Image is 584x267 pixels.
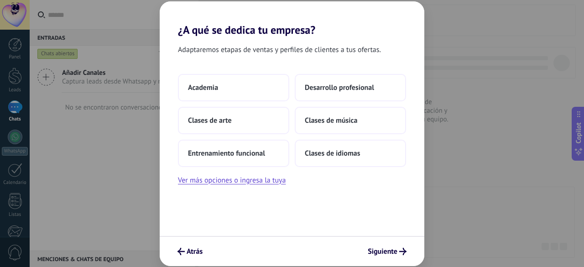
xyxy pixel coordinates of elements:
span: Academia [188,83,218,92]
span: Atrás [187,248,203,255]
button: Clases de arte [178,107,289,134]
button: Desarrollo profesional [295,74,406,101]
span: Clases de arte [188,116,232,125]
button: Academia [178,74,289,101]
button: Ver más opciones o ingresa la tuya [178,174,286,186]
span: Siguiente [368,248,397,255]
span: Clases de música [305,116,357,125]
button: Atrás [173,244,207,259]
h2: ¿A qué se dedica tu empresa? [160,1,424,37]
span: Desarrollo profesional [305,83,374,92]
span: Adaptaremos etapas de ventas y perfiles de clientes a tus ofertas. [178,44,381,56]
button: Clases de música [295,107,406,134]
span: Clases de idiomas [305,149,360,158]
button: Entrenamiento funcional [178,140,289,167]
button: Clases de idiomas [295,140,406,167]
span: Entrenamiento funcional [188,149,265,158]
button: Siguiente [364,244,411,259]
